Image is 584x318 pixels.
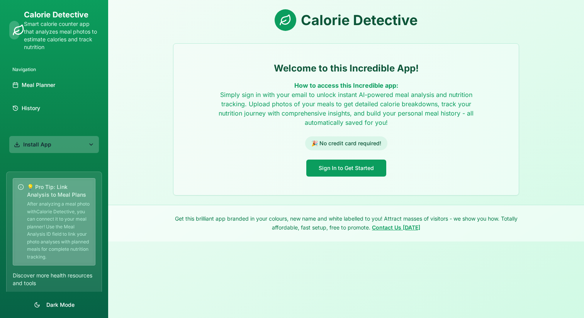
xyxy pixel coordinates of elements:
span: Install App [23,141,51,148]
h1: Calorie Detective [24,9,99,20]
button: Sign In to Get Started [306,160,386,177]
span: 🎉 No credit card required! [305,136,387,150]
p: Simply sign in with your email to unlock instant AI-powered meal analysis and nutrition tracking.... [216,81,476,127]
button: Dark Mode [6,298,102,312]
a: Meal Planner [9,76,99,94]
h1: Calorie Detective [301,12,418,28]
a: History [9,99,99,117]
strong: How to access this Incredible app: [294,82,398,89]
h2: Welcome to this Incredible App! [183,62,509,75]
p: 💡 Pro Tip: Link Analysis to Meal Plans [27,183,90,199]
a: Sign In to Get Started [306,164,386,172]
span: History [22,104,40,112]
button: Install App [9,136,99,153]
p: Smart calorie counter app that analyzes meal photos to estimate calories and track nutrition [24,20,99,51]
p: Get this brilliant app branded in your colours, new name and white labelled to you! Attract masse... [173,214,519,232]
a: Contact Us [DATE] [372,224,420,231]
span: Meal Planner [22,81,55,89]
p: After analyzing a meal photo with Calorie Detective , you can connect it to your meal planner! Us... [27,200,90,260]
p: Discover more health resources and tools [13,272,95,287]
div: Navigation [9,63,99,76]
